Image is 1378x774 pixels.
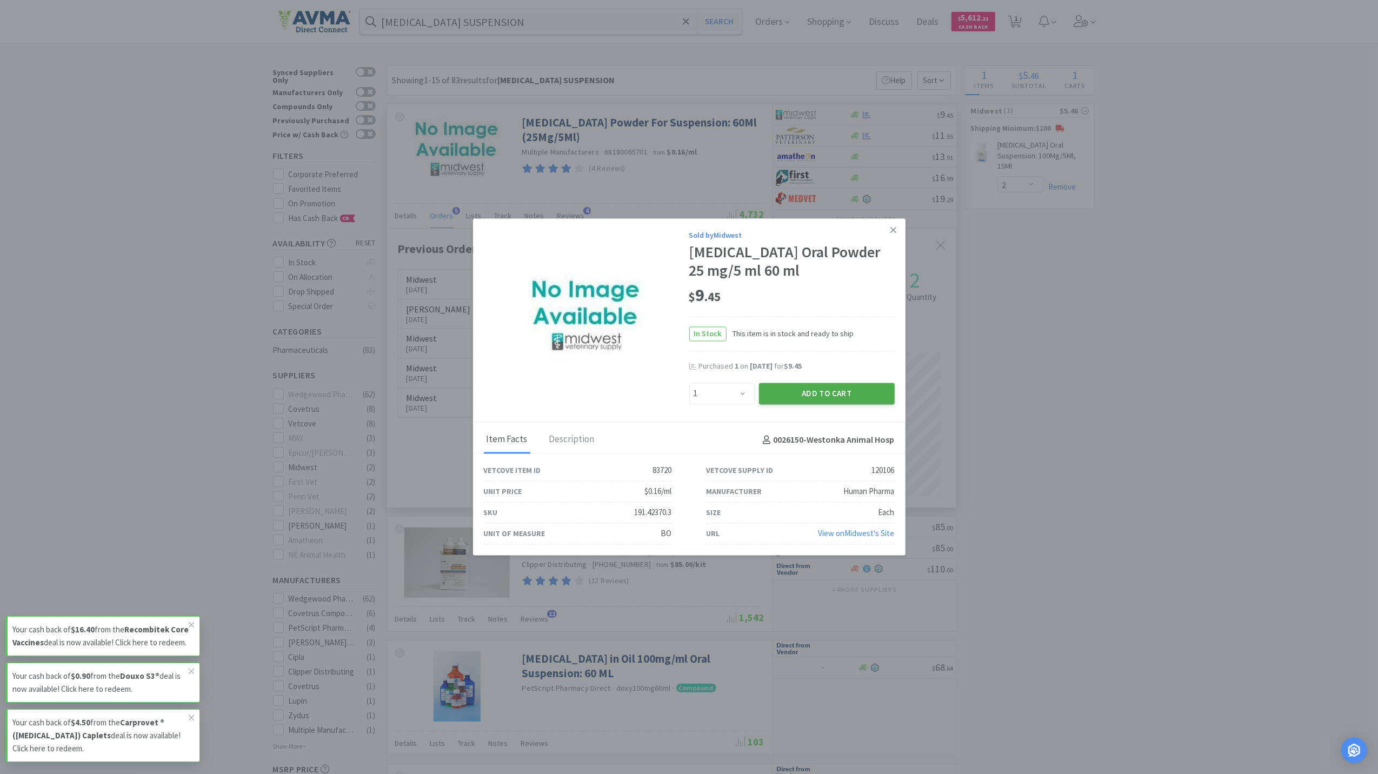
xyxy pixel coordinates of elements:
[689,289,696,304] span: $
[71,717,90,728] strong: $4.50
[661,527,672,540] div: BO
[707,464,774,476] div: Vetcove Supply ID
[759,383,895,404] button: Add to Cart
[689,284,721,306] span: 9
[689,244,895,280] div: [MEDICAL_DATA] Oral Powder 25 mg/5 ml 60 ml
[735,362,739,371] span: 1
[689,230,895,242] div: Sold by Midwest
[1341,737,1367,763] div: Open Intercom Messenger
[707,506,721,518] div: Size
[707,485,762,497] div: Manufacturer
[71,624,95,635] strong: $16.40
[635,506,672,519] div: 191.42370.3
[12,623,189,649] p: Your cash back of from the deal is now available! Click here to redeem.
[844,485,895,498] div: Human Pharma
[484,485,522,497] div: Unit Price
[12,716,189,755] p: Your cash back of from the deal is now available! Click here to redeem.
[878,506,895,519] div: Each
[71,671,90,681] strong: $0.90
[727,328,854,340] span: This item is in stock and ready to ship
[653,464,672,477] div: 83720
[705,289,721,304] span: . 45
[690,328,726,341] span: In Stock
[12,670,189,696] p: Your cash back of from the deal is now available! Click here to redeem.
[484,506,498,518] div: SKU
[707,528,720,539] div: URL
[484,528,545,539] div: Unit of Measure
[120,671,159,681] strong: Douxo S3®
[818,528,895,538] a: View onMidwest's Site
[484,426,530,453] div: Item Facts
[699,362,895,372] div: Purchased on for
[758,433,895,447] h4: 0026150 - Westonka Animal Hosp
[484,464,541,476] div: Vetcove Item ID
[547,426,597,453] div: Description
[784,362,802,371] span: $9.45
[872,464,895,477] div: 120106
[645,485,672,498] div: $0.16/ml
[750,362,773,371] span: [DATE]
[528,271,645,362] img: 3ed9248324e742f9924bb9a58ae1e1b2_120106.jpeg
